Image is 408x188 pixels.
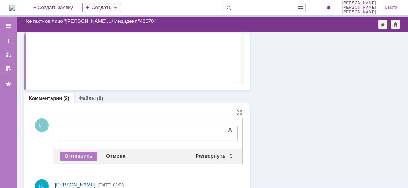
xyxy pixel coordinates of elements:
span: [PERSON_NAME] [342,1,376,5]
a: Комментарии [29,95,62,101]
div: На всю страницу [236,109,242,115]
span: [PERSON_NAME] [342,10,376,14]
a: Перейти на домашнюю страницу [9,5,15,11]
span: Расширенный поиск [298,3,305,11]
div: (2) [64,95,70,101]
div: Создать [82,3,121,12]
span: [DATE] [98,183,112,187]
a: Контактное лицо "[PERSON_NAME]… [24,18,112,24]
div: Добавить в избранное [378,20,387,29]
a: Мои заявки [2,49,14,61]
div: / [24,18,114,24]
span: БТ [35,118,49,132]
span: [PERSON_NAME] [55,182,95,188]
span: Показать панель инструментов [225,125,235,134]
div: Инцидент "42070" [114,18,156,24]
img: logo [9,5,15,11]
a: Создать заявку [2,35,14,47]
div: Сделать домашней страницей [391,20,400,29]
span: 08:23 [113,183,124,187]
a: Файлы [78,95,96,101]
div: (0) [97,95,103,101]
span: [PERSON_NAME] [342,5,376,10]
a: Мои согласования [2,62,14,74]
